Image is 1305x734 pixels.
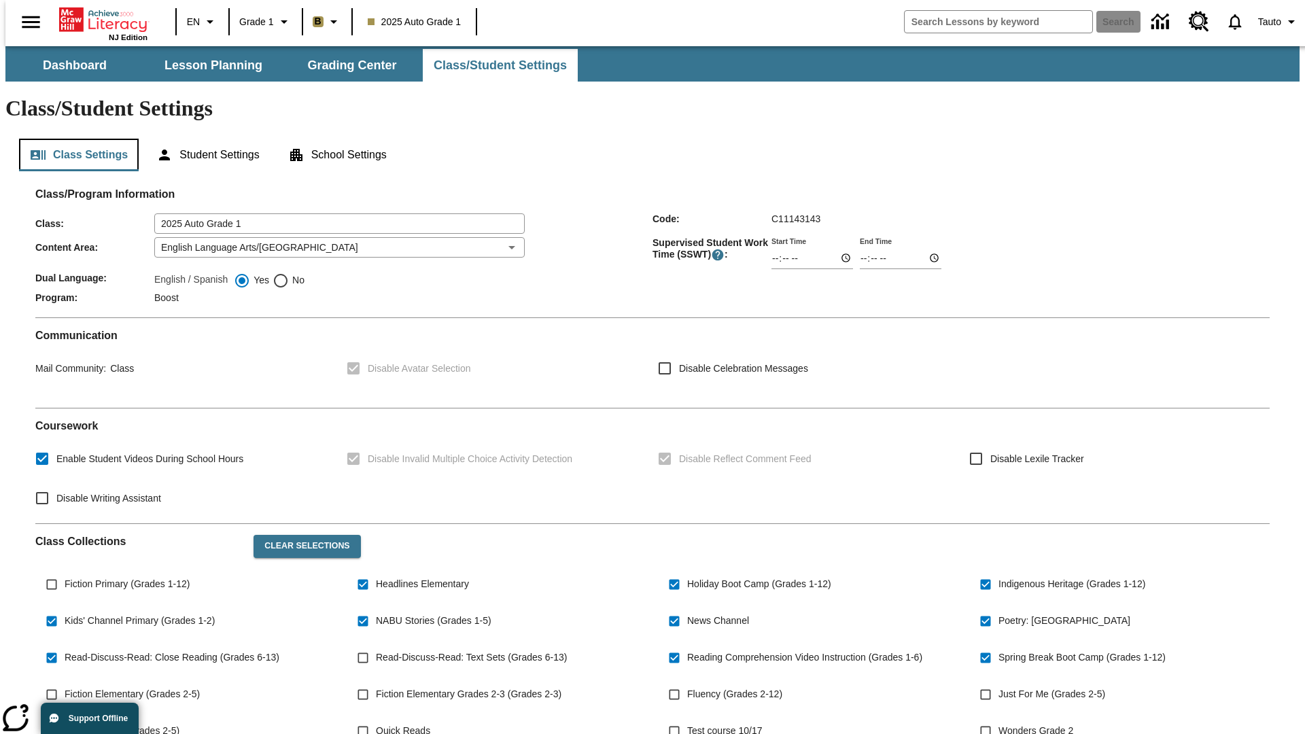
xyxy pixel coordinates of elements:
[35,535,243,548] h2: Class Collections
[905,11,1092,33] input: search field
[145,49,281,82] button: Lesson Planning
[434,58,567,73] span: Class/Student Settings
[35,292,154,303] span: Program :
[771,236,806,246] label: Start Time
[679,452,812,466] span: Disable Reflect Comment Feed
[11,2,51,42] button: Open side menu
[652,213,771,224] span: Code :
[679,362,808,376] span: Disable Celebration Messages
[145,139,270,171] button: Student Settings
[998,687,1105,701] span: Just For Me (Grades 2-5)
[687,687,782,701] span: Fluency (Grades 2-12)
[35,188,1270,200] h2: Class/Program Information
[43,58,107,73] span: Dashboard
[376,614,491,628] span: NABU Stories (Grades 1-5)
[187,15,200,29] span: EN
[35,363,106,374] span: Mail Community :
[56,491,161,506] span: Disable Writing Assistant
[277,139,398,171] button: School Settings
[376,687,561,701] span: Fiction Elementary Grades 2-3 (Grades 2-3)
[56,452,243,466] span: Enable Student Videos During School Hours
[239,15,274,29] span: Grade 1
[250,273,269,287] span: Yes
[284,49,420,82] button: Grading Center
[860,236,892,246] label: End Time
[5,46,1300,82] div: SubNavbar
[307,10,347,34] button: Boost Class color is light brown. Change class color
[69,714,128,723] span: Support Offline
[59,6,147,33] a: Home
[234,10,298,34] button: Grade: Grade 1, Select a grade
[106,363,134,374] span: Class
[1258,15,1281,29] span: Tauto
[109,33,147,41] span: NJ Edition
[990,452,1084,466] span: Disable Lexile Tracker
[5,96,1300,121] h1: Class/Student Settings
[315,13,321,30] span: B
[254,535,360,558] button: Clear Selections
[35,419,1270,512] div: Coursework
[1253,10,1305,34] button: Profile/Settings
[1143,3,1181,41] a: Data Center
[998,577,1145,591] span: Indigenous Heritage (Grades 1-12)
[164,58,262,73] span: Lesson Planning
[368,15,462,29] span: 2025 Auto Grade 1
[65,614,215,628] span: Kids' Channel Primary (Grades 1-2)
[154,273,228,289] label: English / Spanish
[376,577,469,591] span: Headlines Elementary
[307,58,396,73] span: Grading Center
[687,650,922,665] span: Reading Comprehension Video Instruction (Grades 1-6)
[687,577,831,591] span: Holiday Boot Camp (Grades 1-12)
[41,703,139,734] button: Support Offline
[368,452,572,466] span: Disable Invalid Multiple Choice Activity Detection
[35,242,154,253] span: Content Area :
[368,362,471,376] span: Disable Avatar Selection
[154,213,525,234] input: Class
[376,650,567,665] span: Read-Discuss-Read: Text Sets (Grades 6-13)
[19,139,139,171] button: Class Settings
[35,218,154,229] span: Class :
[65,687,200,701] span: Fiction Elementary (Grades 2-5)
[35,201,1270,307] div: Class/Program Information
[7,49,143,82] button: Dashboard
[59,5,147,41] div: Home
[652,237,771,262] span: Supervised Student Work Time (SSWT) :
[35,273,154,283] span: Dual Language :
[998,614,1130,628] span: Poetry: [GEOGRAPHIC_DATA]
[181,10,224,34] button: Language: EN, Select a language
[154,237,525,258] div: English Language Arts/[GEOGRAPHIC_DATA]
[771,213,820,224] span: C11143143
[711,248,725,262] button: Supervised Student Work Time is the timeframe when students can take LevelSet and when lessons ar...
[5,49,579,82] div: SubNavbar
[65,650,279,665] span: Read-Discuss-Read: Close Reading (Grades 6-13)
[65,577,190,591] span: Fiction Primary (Grades 1-12)
[998,650,1166,665] span: Spring Break Boot Camp (Grades 1-12)
[35,329,1270,397] div: Communication
[1181,3,1217,40] a: Resource Center, Will open in new tab
[289,273,304,287] span: No
[687,614,749,628] span: News Channel
[35,329,1270,342] h2: Communication
[19,139,1286,171] div: Class/Student Settings
[35,419,1270,432] h2: Course work
[154,292,179,303] span: Boost
[1217,4,1253,39] a: Notifications
[423,49,578,82] button: Class/Student Settings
